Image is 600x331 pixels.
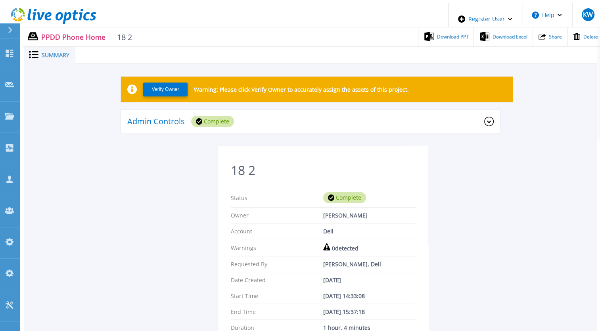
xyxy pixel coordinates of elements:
p: Admin Controls [127,117,185,125]
button: Verify Owner [143,83,188,96]
p: Account [231,227,323,235]
div: Complete [191,116,234,127]
span: Share [549,35,562,39]
h2: 18 2 [231,162,416,179]
p: PPDD Phone Home [41,32,132,42]
span: Download PPT [437,35,469,39]
p: Start Time [231,292,323,300]
span: 18 2 [112,32,132,42]
div: [PERSON_NAME] [323,212,416,219]
span: KW [583,12,593,18]
div: Complete [323,192,366,203]
p: End Time [231,308,323,316]
p: Date Created [231,276,323,284]
p: Requested By [231,260,323,268]
div: Dell [323,227,416,235]
div: [DATE] 15:37:18 [323,308,416,316]
p: Warnings [231,243,323,252]
span: Delete [583,35,598,39]
p: Status [231,192,323,203]
div: [DATE] [323,276,416,284]
div: 0 detected [323,243,416,252]
button: Help [522,3,572,27]
div: [PERSON_NAME], Dell [323,260,416,268]
p: Warning: Please click Verify Owner to accurately assign the assets of this project. [194,86,409,93]
p: Owner [231,212,323,219]
span: Download Excel [493,35,527,39]
span: Summary [42,52,69,58]
div: Register User [449,3,522,35]
div: [DATE] 14:33:08 [323,292,416,300]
